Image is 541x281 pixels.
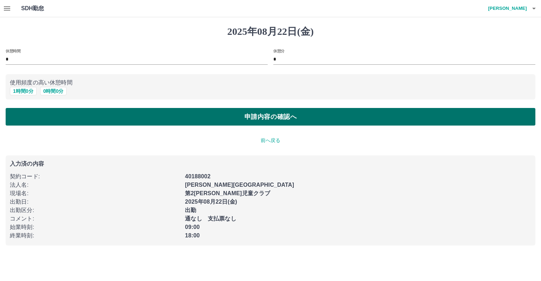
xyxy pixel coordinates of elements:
h1: 2025年08月22日(金) [6,26,535,38]
b: 18:00 [185,232,200,238]
p: 契約コード : [10,172,181,181]
b: 第2[PERSON_NAME]児童クラブ [185,190,270,196]
button: 0時間0分 [40,87,67,95]
b: 2025年08月22日(金) [185,199,237,205]
label: 休憩分 [273,48,285,53]
b: 通なし 支払票なし [185,216,236,222]
p: 出勤区分 : [10,206,181,215]
p: 現場名 : [10,189,181,198]
p: 出勤日 : [10,198,181,206]
b: [PERSON_NAME][GEOGRAPHIC_DATA] [185,182,294,188]
button: 申請内容の確認へ [6,108,535,126]
p: 使用頻度の高い休憩時間 [10,78,531,87]
b: 40188002 [185,173,210,179]
p: 入力済の内容 [10,161,531,167]
p: 前へ戻る [6,137,535,144]
button: 1時間0分 [10,87,37,95]
b: 09:00 [185,224,200,230]
b: 出勤 [185,207,196,213]
p: コメント : [10,215,181,223]
p: 始業時刻 : [10,223,181,231]
label: 休憩時間 [6,48,20,53]
p: 終業時刻 : [10,231,181,240]
p: 法人名 : [10,181,181,189]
